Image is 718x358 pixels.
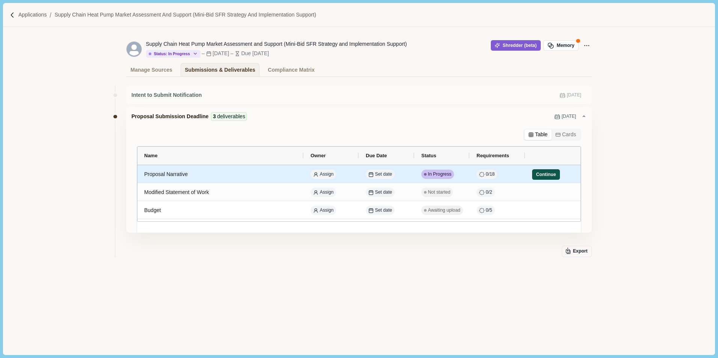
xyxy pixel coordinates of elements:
span: In Progress [428,171,452,178]
div: Compliance Matrix [268,63,314,77]
div: – [231,50,234,57]
span: Set date [375,189,392,196]
button: Table [525,129,552,140]
button: Assign [311,170,336,179]
span: Due Date [366,153,387,158]
img: Forward slash icon [47,12,54,18]
span: 0 / 5 [486,207,492,214]
div: Supply Chain Heat Pump Market Assessment and Support (Mini-Bid SFR Strategy and Implementation Su... [146,40,407,48]
span: Status [421,153,436,158]
div: Submissions & Deliverables [185,63,255,77]
div: Manage Sources [131,63,172,77]
a: Applications [18,11,47,19]
div: Proposal Narrative [144,167,297,182]
span: 0 / 2 [486,189,492,196]
span: Owner [311,153,326,158]
div: [DATE] [213,50,229,57]
a: Compliance Matrix [264,63,319,77]
span: [DATE] [567,92,581,99]
span: Not started [428,189,451,196]
span: 0 / 18 [486,171,495,178]
svg: avatar [127,42,142,57]
button: Memory [543,40,579,51]
img: Forward slash icon [9,12,16,18]
button: Set date [366,170,395,179]
button: Continue [532,169,560,180]
span: Intent to Submit Notification [131,91,202,99]
button: Application Actions [581,40,592,51]
span: deliverables [217,113,245,120]
span: 3 [213,113,216,120]
a: Submissions & Deliverables [181,63,260,77]
button: Set date [366,188,395,197]
span: Assign [320,171,334,178]
div: – [202,50,205,57]
span: Name [144,153,157,158]
span: Awaiting upload [428,207,460,214]
button: Assign [311,188,336,197]
button: Set date [366,206,395,215]
div: Due [DATE] [241,50,269,57]
a: Manage Sources [126,63,176,77]
button: Cards [552,129,580,140]
div: Budget [144,203,297,218]
span: Requirements [477,153,509,158]
span: [DATE] [561,113,576,120]
span: Set date [375,207,392,214]
a: Supply Chain Heat Pump Market Assessment and Support (Mini-Bid SFR Strategy and Implementation Su... [54,11,316,19]
div: Status: In Progress [149,51,190,56]
button: Export [562,246,592,257]
button: Status: In Progress [146,50,201,58]
div: Modified Statement of Work [144,185,297,200]
button: Assign [311,206,336,215]
span: Proposal Submission Deadline [131,113,208,120]
span: Assign [320,189,334,196]
span: Assign [320,207,334,214]
button: Shredder (beta) [491,40,541,51]
span: Set date [375,171,392,178]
